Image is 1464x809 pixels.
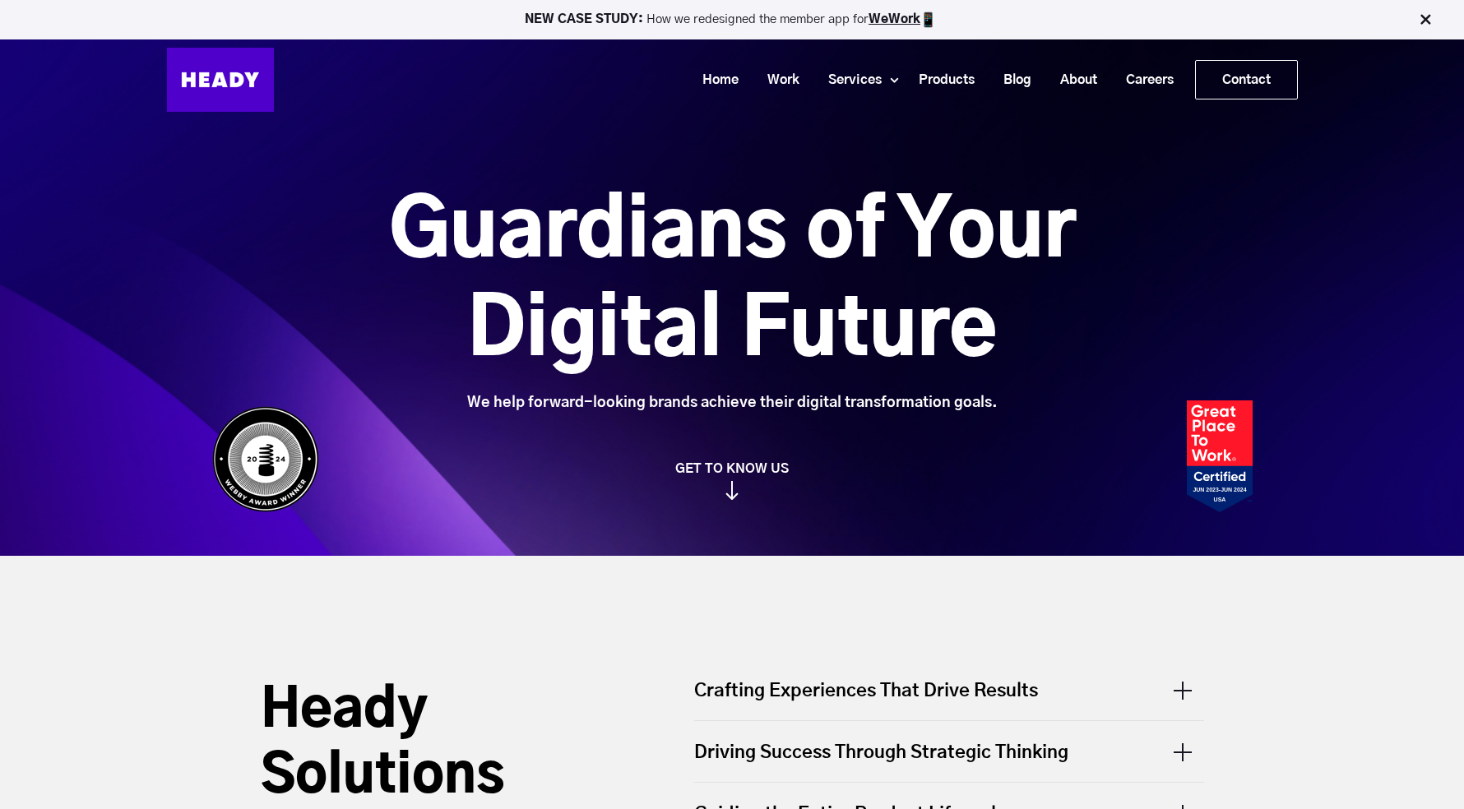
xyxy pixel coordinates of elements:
img: Heady_Logo_Web-01 (1) [167,48,274,112]
a: Blog [983,65,1040,95]
a: Products [898,65,983,95]
img: Heady_2023_Certification_Badge [1187,400,1253,512]
p: How we redesigned the member app for [7,12,1457,28]
img: app emoji [920,12,937,28]
h1: Guardians of Your Digital Future [297,183,1168,381]
strong: NEW CASE STUDY: [525,13,646,25]
div: Driving Success Through Strategic Thinking [694,721,1204,782]
img: Close Bar [1417,12,1434,28]
div: Crafting Experiences That Drive Results [694,678,1204,720]
img: Heady_WebbyAward_Winner-4 [212,406,319,512]
div: We help forward-looking brands achieve their digital transformation goals. [297,394,1168,412]
a: Services [808,65,890,95]
a: WeWork [869,13,920,25]
a: Careers [1105,65,1182,95]
a: About [1040,65,1105,95]
a: Home [682,65,747,95]
a: Contact [1196,61,1297,99]
a: Work [747,65,808,95]
a: GET TO KNOW US [204,460,1261,500]
div: Navigation Menu [290,60,1298,99]
img: arrow_down [725,481,739,500]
